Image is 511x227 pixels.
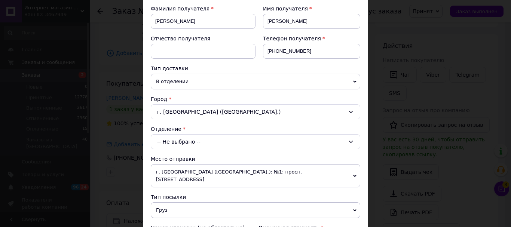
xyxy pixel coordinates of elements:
[151,134,360,149] div: -- Не выбрано --
[151,156,195,162] span: Место отправки
[263,6,308,12] span: Имя получателя
[151,194,186,200] span: Тип посылки
[151,95,360,103] div: Город
[263,44,360,59] input: +380
[151,104,360,119] div: г. [GEOGRAPHIC_DATA] ([GEOGRAPHIC_DATA].)
[151,125,360,133] div: Отделение
[151,65,188,71] span: Тип доставки
[151,6,209,12] span: Фамилия получателя
[151,164,360,187] span: г. [GEOGRAPHIC_DATA] ([GEOGRAPHIC_DATA].): №1: просп. [STREET_ADDRESS]
[151,202,360,218] span: Груз
[151,74,360,89] span: В отделении
[151,36,210,42] span: Отчество получателя
[263,36,321,42] span: Телефон получателя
